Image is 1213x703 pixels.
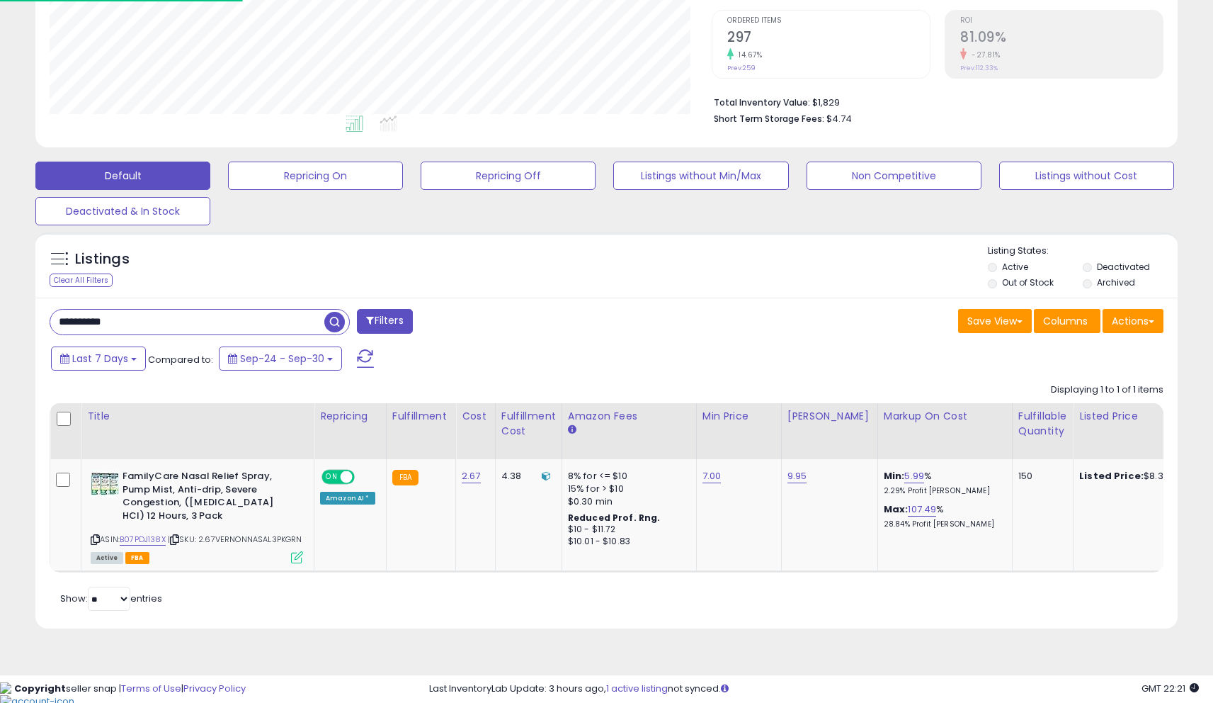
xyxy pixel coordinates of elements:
[568,424,576,437] small: Amazon Fees.
[884,503,1001,529] div: %
[727,17,930,25] span: Ordered Items
[884,502,909,516] b: Max:
[568,470,685,483] div: 8% for <= $10
[613,162,788,190] button: Listings without Min/Max
[60,592,162,605] span: Show: entries
[826,112,852,125] span: $4.74
[702,469,722,483] a: 7.00
[462,409,489,424] div: Cost
[787,469,807,483] a: 9.95
[884,486,1001,496] p: 2.29% Profit [PERSON_NAME]
[884,470,1001,496] div: %
[727,29,930,48] h2: 297
[967,50,1001,60] small: -27.81%
[960,29,1163,48] h2: 81.09%
[353,471,375,483] span: OFF
[35,197,210,225] button: Deactivated & In Stock
[702,409,775,424] div: Min Price
[960,64,998,72] small: Prev: 112.33%
[1103,309,1163,333] button: Actions
[884,469,905,483] b: Min:
[1051,383,1163,397] div: Displaying 1 to 1 of 1 items
[727,64,756,72] small: Prev: 259
[568,536,685,548] div: $10.01 - $10.83
[568,483,685,495] div: 15% for > $10
[357,309,412,334] button: Filters
[1002,261,1028,273] label: Active
[120,534,166,546] a: B07PDJ138X
[501,470,551,483] div: 4.38
[35,162,210,190] button: Default
[988,244,1178,258] p: Listing States:
[219,347,342,371] button: Sep-24 - Sep-30
[87,409,308,424] div: Title
[1043,314,1088,328] span: Columns
[91,470,303,562] div: ASIN:
[714,113,824,125] b: Short Term Storage Fees:
[462,469,481,483] a: 2.67
[392,409,450,424] div: Fulfillment
[1097,261,1150,273] label: Deactivated
[123,470,295,526] b: FamilyCare Nasal Relief Spray, Pump Mist, Anti-drip, Severe Congestion, ([MEDICAL_DATA] HCI) 12 H...
[75,249,130,269] h5: Listings
[787,409,872,424] div: [PERSON_NAME]
[1079,470,1197,483] div: $8.34
[958,309,1032,333] button: Save View
[323,471,341,483] span: ON
[91,470,119,498] img: 51ZjUYn3qjL._SL40_.jpg
[72,351,128,366] span: Last 7 Days
[51,347,146,371] button: Last 7 Days
[1018,409,1067,439] div: Fulfillable Quantity
[714,96,810,108] b: Total Inventory Value:
[904,469,924,483] a: 5.99
[1097,276,1135,288] label: Archived
[568,409,690,424] div: Amazon Fees
[807,162,981,190] button: Non Competitive
[240,351,324,366] span: Sep-24 - Sep-30
[1002,276,1054,288] label: Out of Stock
[392,470,418,485] small: FBA
[568,512,661,524] b: Reduced Prof. Rng.
[320,492,375,505] div: Amazon AI *
[568,524,685,536] div: $10 - $11.72
[1018,470,1062,483] div: 150
[714,93,1153,110] li: $1,829
[884,519,1001,529] p: 28.84% Profit [PERSON_NAME]
[320,409,380,424] div: Repricing
[228,162,403,190] button: Repricing On
[1079,469,1144,483] b: Listed Price:
[501,409,556,439] div: Fulfillment Cost
[50,274,113,287] div: Clear All Filters
[91,552,123,564] span: All listings currently available for purchase on Amazon
[999,162,1174,190] button: Listings without Cost
[421,162,596,190] button: Repricing Off
[1079,409,1202,424] div: Listed Price
[568,495,685,508] div: $0.30 min
[877,403,1012,459] th: The percentage added to the cost of goods (COGS) that forms the calculator for Min & Max prices.
[125,552,149,564] span: FBA
[884,409,1006,424] div: Markup on Cost
[908,502,936,517] a: 107.49
[960,17,1163,25] span: ROI
[734,50,762,60] small: 14.67%
[1034,309,1100,333] button: Columns
[148,353,213,366] span: Compared to:
[168,534,302,545] span: | SKU: 2.67VERNONNASAL3PKGRN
